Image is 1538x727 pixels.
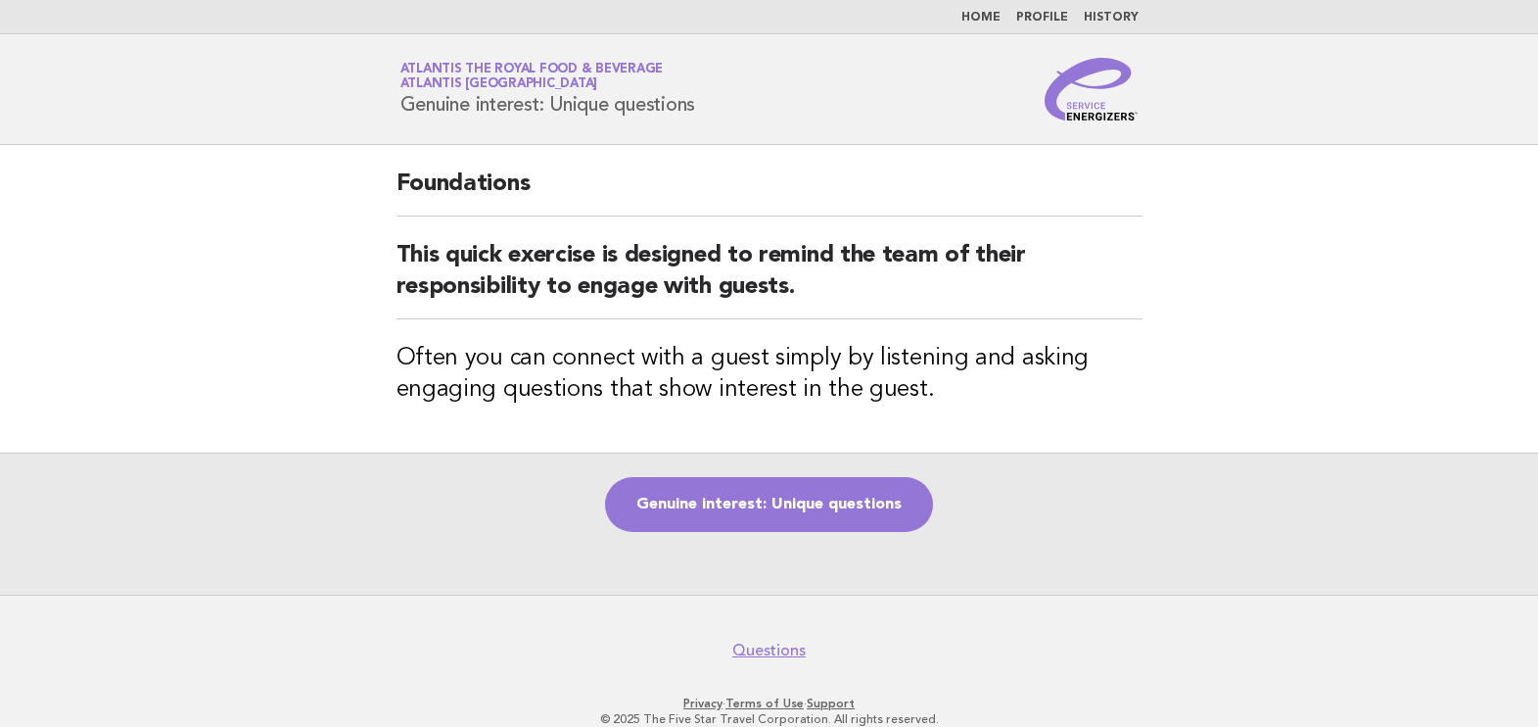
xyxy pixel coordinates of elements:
[807,697,855,710] a: Support
[961,12,1001,24] a: Home
[396,240,1142,319] h2: This quick exercise is designed to remind the team of their responsibility to engage with guests.
[170,696,1369,711] p: · ·
[170,711,1369,727] p: © 2025 The Five Star Travel Corporation. All rights reserved.
[400,64,696,115] h1: Genuine interest: Unique questions
[396,343,1142,406] h3: Often you can connect with a guest simply by listening and asking engaging questions that show in...
[1045,58,1139,121] img: Service Energizers
[605,477,933,532] a: Genuine interest: Unique questions
[400,78,598,91] span: Atlantis [GEOGRAPHIC_DATA]
[1016,12,1068,24] a: Profile
[396,169,1142,217] h2: Foundations
[732,641,806,660] a: Questions
[400,63,664,90] a: Atlantis the Royal Food & BeverageAtlantis [GEOGRAPHIC_DATA]
[683,697,722,710] a: Privacy
[1084,12,1139,24] a: History
[725,697,804,710] a: Terms of Use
